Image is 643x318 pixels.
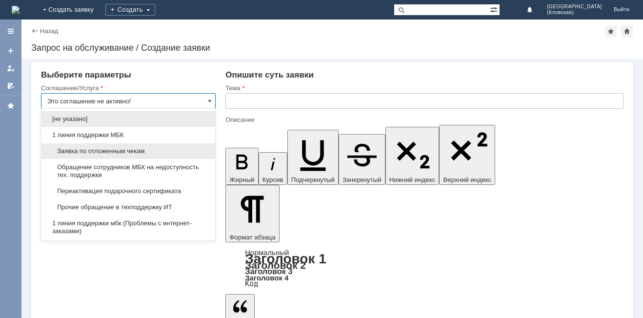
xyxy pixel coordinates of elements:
span: (Кловская) [547,10,602,16]
a: Назад [40,27,58,35]
span: [GEOGRAPHIC_DATA] [547,4,602,10]
a: Мои согласования [3,78,19,94]
span: Зачеркнутый [342,176,382,183]
div: Соглашение/Услуга [41,85,214,91]
div: Создать [105,4,155,16]
div: Формат абзаца [225,249,623,287]
span: Нижний индекс [389,176,436,183]
div: Запрос на обслуживание / Создание заявки [31,43,633,53]
a: Перейти на домашнюю страницу [12,6,20,14]
button: Формат абзаца [225,185,279,242]
a: Мои заявки [3,60,19,76]
span: Верхний индекс [443,176,491,183]
button: Подчеркнутый [287,130,339,185]
span: Заявка по отложенным чекам [47,147,209,155]
span: Жирный [229,176,255,183]
a: Заголовок 1 [245,251,326,266]
div: Тема [225,85,622,91]
span: Расширенный поиск [490,4,500,14]
div: Сделать домашней страницей [621,25,633,37]
button: Курсив [259,152,287,185]
div: Добавить в избранное [605,25,617,37]
a: Создать заявку [3,43,19,59]
span: Прочие обращение в техподдержку ИТ [47,203,209,211]
button: Нижний индекс [385,127,440,185]
span: Формат абзаца [229,234,275,241]
span: Обращение сотрудников МБК на недоступность тех. поддержки [47,163,209,179]
span: Подчеркнутый [291,176,335,183]
button: Жирный [225,148,259,185]
img: logo [12,6,20,14]
a: Заголовок 2 [245,259,306,271]
span: Переактивация подарочного сертификата [47,187,209,195]
span: 1 линия поддержки МБК [47,131,209,139]
a: Заголовок 4 [245,274,288,282]
a: Заголовок 3 [245,267,292,276]
span: [не указано] [47,115,209,123]
a: Код [245,279,258,288]
span: 1 линия поддержки мбк (Проблемы с интернет-заказами) [47,219,209,235]
button: Зачеркнутый [339,134,385,185]
span: Опишите суть заявки [225,70,314,79]
button: Верхний индекс [439,125,495,185]
span: Курсив [262,176,283,183]
a: Нормальный [245,248,289,257]
div: Описание [225,117,622,123]
span: Выберите параметры [41,70,131,79]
